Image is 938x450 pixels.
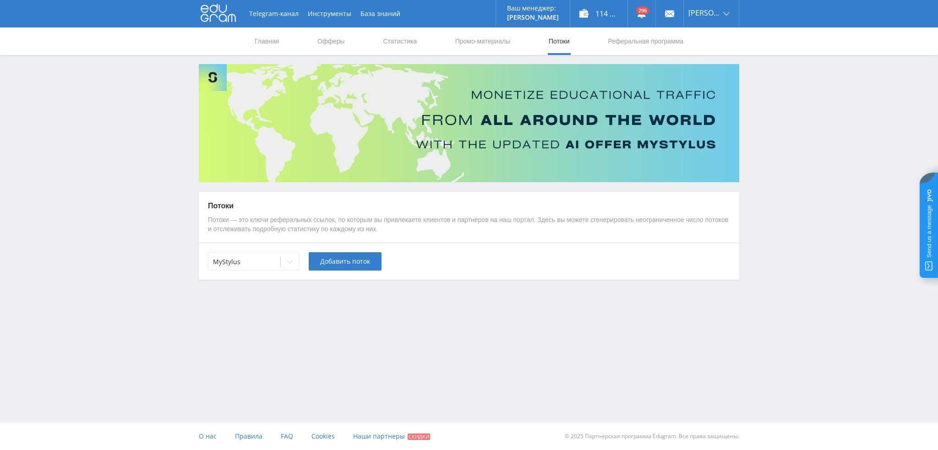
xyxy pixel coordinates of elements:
a: Наши партнеры Скидки [353,423,430,450]
a: Потоки [548,27,571,55]
span: Скидки [408,434,430,440]
span: Наши партнеры [353,432,405,440]
p: Ваш менеджер: [507,5,559,12]
span: Cookies [311,432,335,440]
a: Реферальная программа [607,27,684,55]
button: Добавить поток [309,252,382,271]
a: Промо-материалы [454,27,511,55]
a: О нас [199,423,217,450]
div: © 2025 Партнёрская программа Edugram. Все права защищены. [474,423,739,450]
p: [PERSON_NAME] [507,14,559,21]
a: Офферы [316,27,346,55]
a: FAQ [281,423,293,450]
span: [PERSON_NAME] [688,9,720,16]
p: Потоки — это ключи реферальных ссылок, по которым вы привлекаете клиентов и партнеров на наш порт... [208,216,730,233]
span: О нас [199,432,217,440]
a: Статистика [382,27,418,55]
a: Cookies [311,423,335,450]
a: Правила [235,423,262,450]
img: Banner [199,64,739,182]
span: FAQ [281,432,293,440]
a: Главная [254,27,280,55]
span: Добавить поток [320,258,370,265]
p: Потоки [208,201,730,211]
span: Правила [235,432,262,440]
